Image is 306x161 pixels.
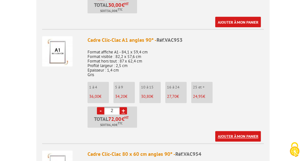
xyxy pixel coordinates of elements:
span: 86,40 [107,123,116,128]
p: € [193,95,213,99]
button: Cookies (fenêtre modale) [283,139,306,161]
span: Réf.VAC953 [157,37,182,43]
p: € [167,95,187,99]
span: 36,00 [107,8,116,14]
p: 25 et + [193,85,213,90]
a: + [120,107,127,115]
span: € [122,2,125,7]
img: Cadre Clic-Clac A1 angles 90° [42,36,73,67]
span: 72,00 [109,117,122,122]
sup: HT [125,116,129,120]
p: 1 à 4 [89,85,109,90]
p: € [115,95,135,99]
p: 16 à 24 [167,85,187,90]
span: 27,70 [167,94,177,99]
span: 24,95 [193,94,203,99]
p: € [89,95,109,99]
sup: HT [125,2,129,6]
span: 30,00 [109,2,122,7]
sup: TTC [118,122,123,125]
span: 36,00 [89,94,99,99]
span: Réf.VAC954 [175,151,201,157]
img: Cookies (fenêtre modale) [287,142,303,158]
a: Ajouter à mon panier [215,17,261,28]
span: Soit € [100,123,123,128]
p: 10 à 15 [141,85,161,90]
p: € [141,95,161,99]
div: Cadre Clic-Clac 80 x 60 cm angles 90° - [88,151,264,158]
div: Cadre Clic-Clac A1 angles 90° - [88,36,264,44]
sup: TTC [118,8,123,11]
p: Total [89,2,137,14]
span: Soit € [100,8,123,14]
span: € [122,117,125,122]
a: - [97,107,104,115]
span: 30,80 [141,94,151,99]
p: Format affiche A1 - 84,1 x 59,4 cm Format visible : 82,2 x 57,6 cm Format hors tout : 87 x 62,4 c... [88,45,264,77]
a: Ajouter à mon panier [215,131,261,142]
p: 5 à 9 [115,85,135,90]
span: 34,20 [115,94,125,99]
p: Total [89,117,137,128]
